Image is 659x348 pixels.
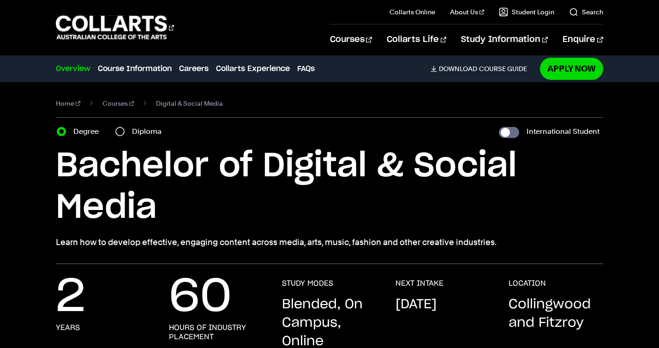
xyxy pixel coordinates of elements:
[56,279,85,316] p: 2
[56,323,80,332] h3: years
[569,7,603,17] a: Search
[169,279,232,316] p: 60
[56,14,174,41] div: Go to homepage
[98,63,172,74] a: Course Information
[297,63,315,74] a: FAQs
[132,125,167,138] label: Diploma
[509,279,546,288] h3: LOCATION
[282,279,333,288] h3: STUDY MODES
[527,125,599,138] label: International Student
[461,24,548,55] a: Study Information
[216,63,290,74] a: Collarts Experience
[56,63,90,74] a: Overview
[389,7,435,17] a: Collarts Online
[439,65,477,73] span: Download
[179,63,209,74] a: Careers
[102,97,134,110] a: Courses
[499,7,554,17] a: Student Login
[387,24,446,55] a: Collarts Life
[563,24,603,55] a: Enquire
[56,97,80,110] a: Home
[56,145,603,228] h1: Bachelor of Digital & Social Media
[509,295,603,332] p: Collingwood and Fitzroy
[169,323,264,342] h3: hours of industry placement
[395,279,443,288] h3: NEXT INTAKE
[431,65,534,73] a: DownloadCourse Guide
[450,7,484,17] a: About Us
[540,58,603,79] a: Apply Now
[395,295,437,314] p: [DATE]
[156,97,223,110] span: Digital & Social Media
[56,236,603,249] p: Learn how to develop effective, engaging content across media, arts, music, fashion and other cre...
[73,125,104,138] label: Degree
[330,24,372,55] a: Courses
